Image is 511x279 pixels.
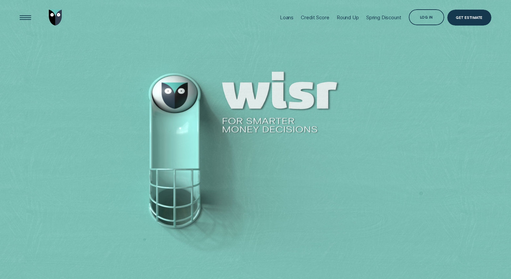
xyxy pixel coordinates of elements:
[366,14,401,21] div: Spring Discount
[337,14,359,21] div: Round Up
[447,10,492,26] a: Get Estimate
[409,9,444,25] button: Log in
[49,10,62,26] img: Wisr
[18,10,34,26] button: Open Menu
[280,14,294,21] div: Loans
[301,14,329,21] div: Credit Score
